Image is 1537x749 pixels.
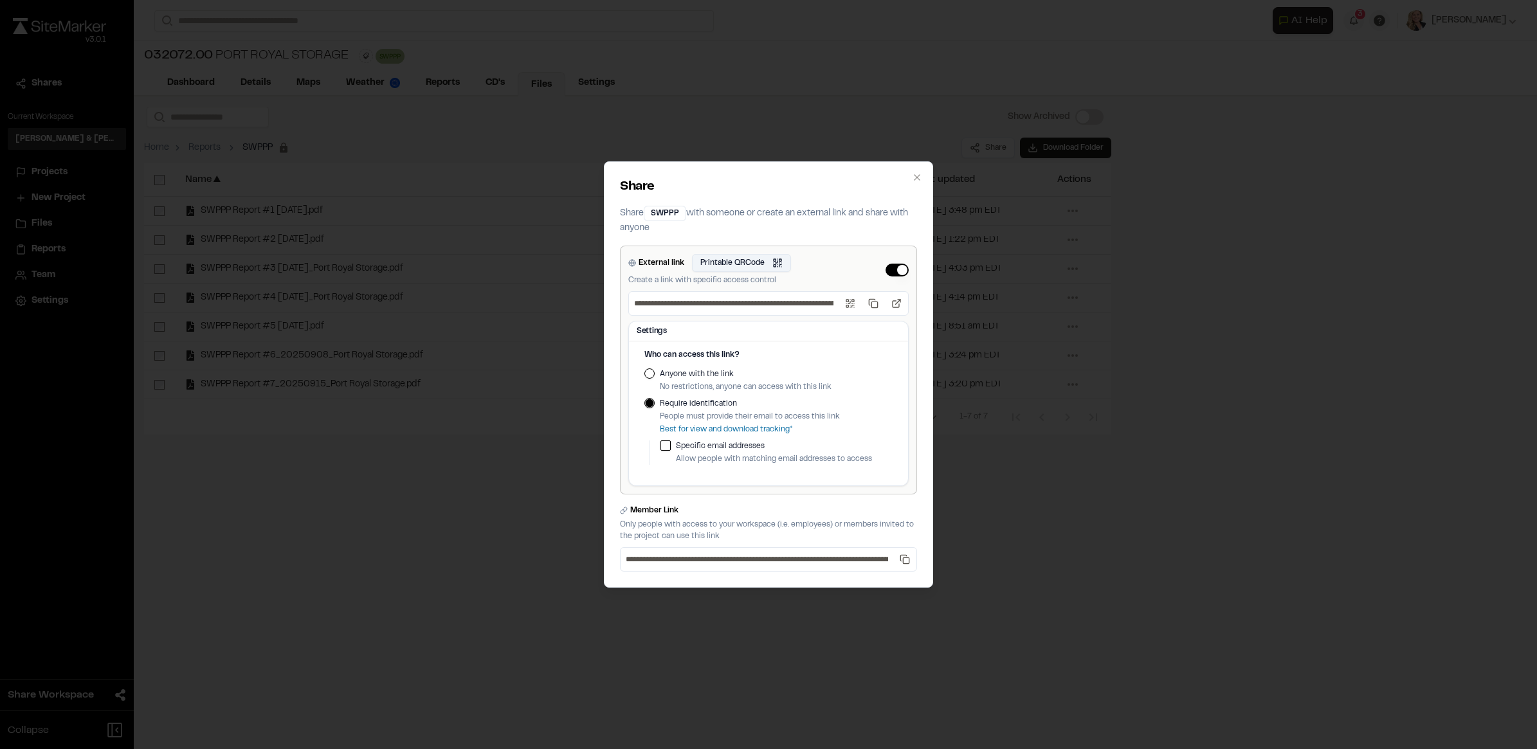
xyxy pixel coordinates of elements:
[628,275,791,286] p: Create a link with specific access control
[660,411,840,422] p: People must provide their email to access this link
[620,206,917,235] p: Share with someone or create an external link and share with anyone
[630,505,678,516] label: Member Link
[620,519,917,542] p: Only people with access to your workspace (i.e. employees) or members invited to the project can ...
[676,440,893,452] label: Specific email addresses
[660,424,840,435] p: Best for view and download tracking*
[660,398,840,410] label: Require identification
[660,381,832,393] p: No restrictions, anyone can access with this link
[692,254,791,272] button: Printable QRCode
[620,177,917,197] h2: Share
[676,453,893,465] p: Allow people with matching email addresses to access
[644,206,686,221] div: SWPPP
[660,368,832,380] label: Anyone with the link
[644,349,893,361] h4: Who can access this link?
[637,325,900,337] h3: Settings
[639,257,684,269] label: External link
